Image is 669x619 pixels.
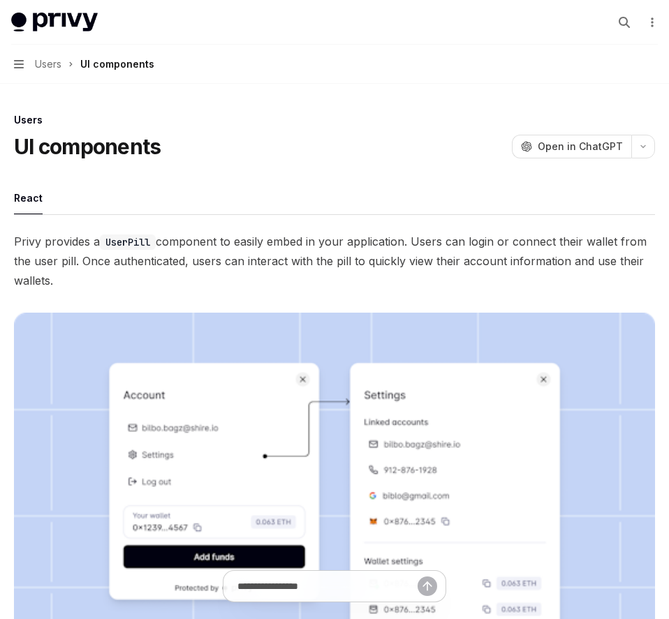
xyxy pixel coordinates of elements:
button: More actions [644,13,658,32]
span: Users [35,56,61,73]
button: Open in ChatGPT [512,135,631,158]
div: UI components [80,56,154,73]
code: UserPill [100,234,156,250]
span: Open in ChatGPT [538,140,623,154]
div: Users [14,113,655,127]
h1: UI components [14,134,161,159]
span: Privy provides a component to easily embed in your application. Users can login or connect their ... [14,232,655,290]
button: React [14,181,43,214]
button: Send message [418,576,437,596]
img: light logo [11,13,98,32]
